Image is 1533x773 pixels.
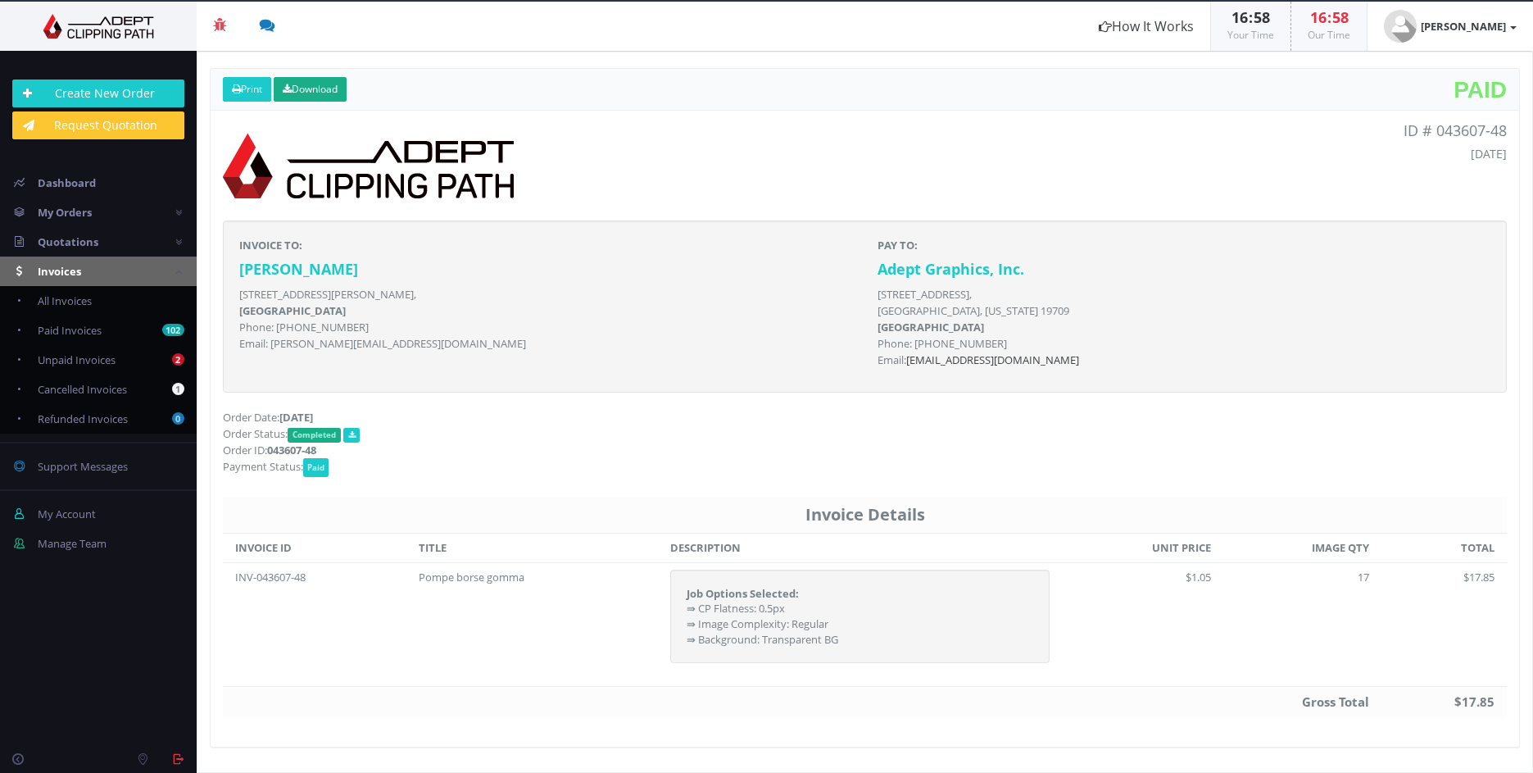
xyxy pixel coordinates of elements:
span: 16 [1310,7,1327,27]
th: UNIT PRICE [1062,534,1223,563]
b: [GEOGRAPHIC_DATA] [878,320,984,334]
th: DESCRIPTION [658,534,1062,563]
strong: 043607-48 [267,443,316,457]
span: 16 [1231,7,1248,27]
span: My Account [38,507,96,521]
span: Completed [288,428,341,443]
strong: Gross Total [1302,693,1369,710]
h5: [DATE] [878,148,1508,160]
th: IMAGE QTY [1223,534,1381,563]
a: [EMAIL_ADDRESS][DOMAIN_NAME] [906,352,1079,367]
small: Our Time [1308,28,1350,42]
span: 58 [1254,7,1270,27]
span: Refunded Invoices [38,412,128,426]
a: Print [223,77,271,102]
span: Paid [1454,77,1507,102]
span: Dashboard [38,175,96,190]
span: Unpaid Invoices [38,352,116,367]
td: INV-043607-48 [223,562,406,686]
strong: [PERSON_NAME] [239,259,358,279]
th: TITLE [406,534,658,563]
b: 102 [162,324,184,336]
th: INVOICE ID [223,534,406,563]
p: Order Date: Order Status: Order ID: Payment Status: [223,409,1507,475]
img: logo-print.png [223,123,514,208]
td: 17 [1223,562,1381,686]
span: Paid Invoices [38,323,102,338]
b: 1 [172,383,184,395]
strong: [PERSON_NAME] [1421,19,1506,34]
p: ID # 043607-48 [878,123,1508,139]
strong: PAY TO: [878,238,918,252]
td: $1.05 [1062,562,1223,686]
span: Support Messages [38,459,128,474]
span: Invoices [38,264,81,279]
th: TOTAL [1381,534,1507,563]
p: [STREET_ADDRESS][PERSON_NAME], Phone: [PHONE_NUMBER] Email: [PERSON_NAME][EMAIL_ADDRESS][DOMAIN_N... [239,286,853,352]
strong: [DATE] [279,410,313,425]
span: : [1327,7,1332,27]
b: [GEOGRAPHIC_DATA] [239,303,346,318]
th: Invoice Details [223,497,1507,534]
p: [STREET_ADDRESS], [GEOGRAPHIC_DATA], [US_STATE] 19709 Phone: [PHONE_NUMBER] Email: [878,286,1491,368]
strong: Adept Graphics, Inc. [878,259,1024,279]
span: All Invoices [38,293,92,308]
div: ⇛ CP Flatness: 0.5px ⇛ Image Complexity: Regular ⇛ Background: Transparent BG [670,570,1050,663]
a: [PERSON_NAME] [1367,2,1533,51]
span: Manage Team [38,536,107,551]
b: 2 [172,353,184,366]
td: $17.85 [1381,562,1507,686]
a: Request Quotation [12,111,184,139]
span: : [1248,7,1254,27]
b: 0 [172,412,184,425]
span: Cancelled Invoices [38,382,127,397]
span: My Orders [38,205,92,220]
div: Pompe borse gomma [419,570,583,585]
a: Create New Order [12,80,184,107]
a: Download [274,77,347,102]
span: Quotations [38,234,98,249]
img: user_default.jpg [1384,10,1417,43]
small: Your Time [1227,28,1274,42]
strong: INVOICE TO: [239,238,302,252]
img: Adept Graphics [12,14,184,39]
strong: $17.85 [1454,693,1494,710]
strong: Job Options Selected: [687,586,799,601]
span: Paid [303,458,329,477]
span: 58 [1332,7,1349,27]
a: How It Works [1082,2,1210,51]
